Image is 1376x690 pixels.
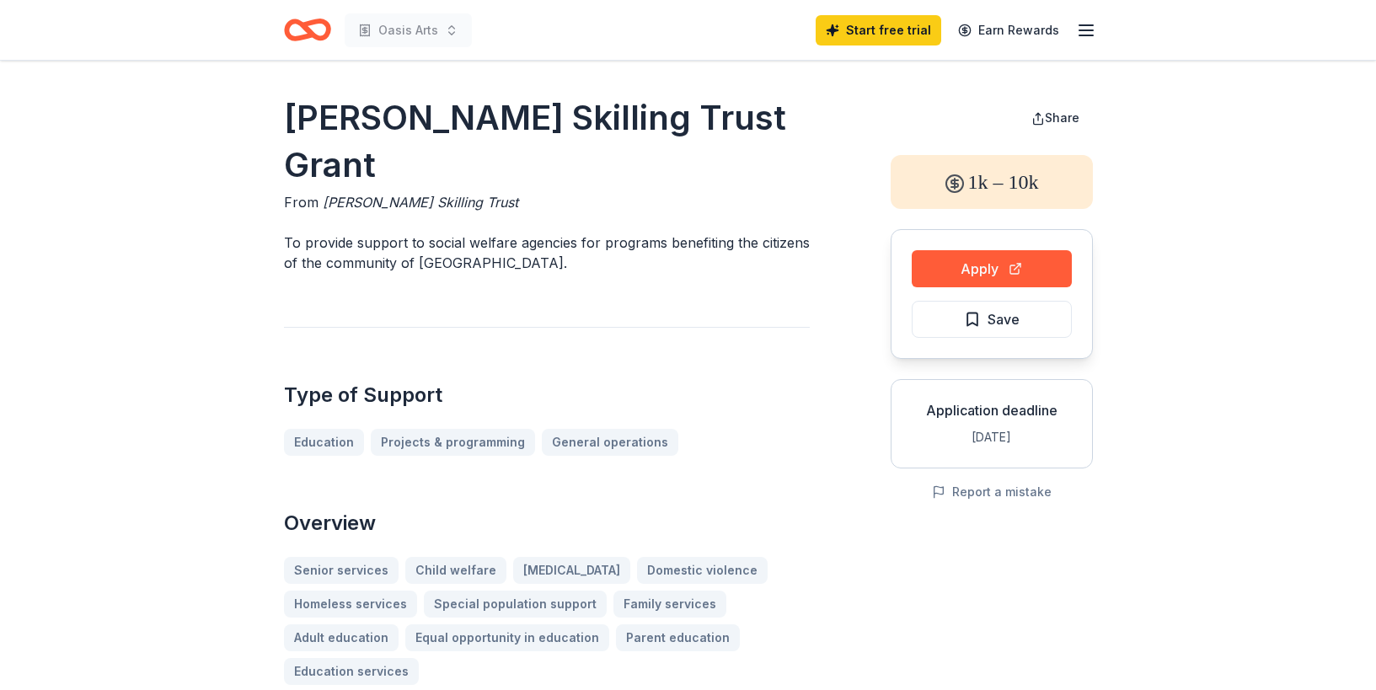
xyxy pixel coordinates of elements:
button: Save [912,301,1072,338]
button: Apply [912,250,1072,287]
span: Save [988,308,1020,330]
span: Oasis Arts [378,20,438,40]
button: Oasis Arts [345,13,472,47]
h2: Type of Support [284,382,810,409]
button: Share [1018,101,1093,135]
button: Report a mistake [932,482,1052,502]
a: Start free trial [816,15,941,45]
div: From [284,192,810,212]
div: 1k – 10k [891,155,1093,209]
a: Projects & programming [371,429,535,456]
a: Home [284,10,331,50]
a: Earn Rewards [948,15,1069,45]
div: [DATE] [905,427,1079,447]
p: To provide support to social welfare agencies for programs benefiting the citizens of the communi... [284,233,810,273]
h2: Overview [284,510,810,537]
a: General operations [542,429,678,456]
div: Application deadline [905,400,1079,420]
h1: [PERSON_NAME] Skilling Trust Grant [284,94,810,189]
span: [PERSON_NAME] Skilling Trust [323,194,518,211]
span: Share [1045,110,1079,125]
a: Education [284,429,364,456]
